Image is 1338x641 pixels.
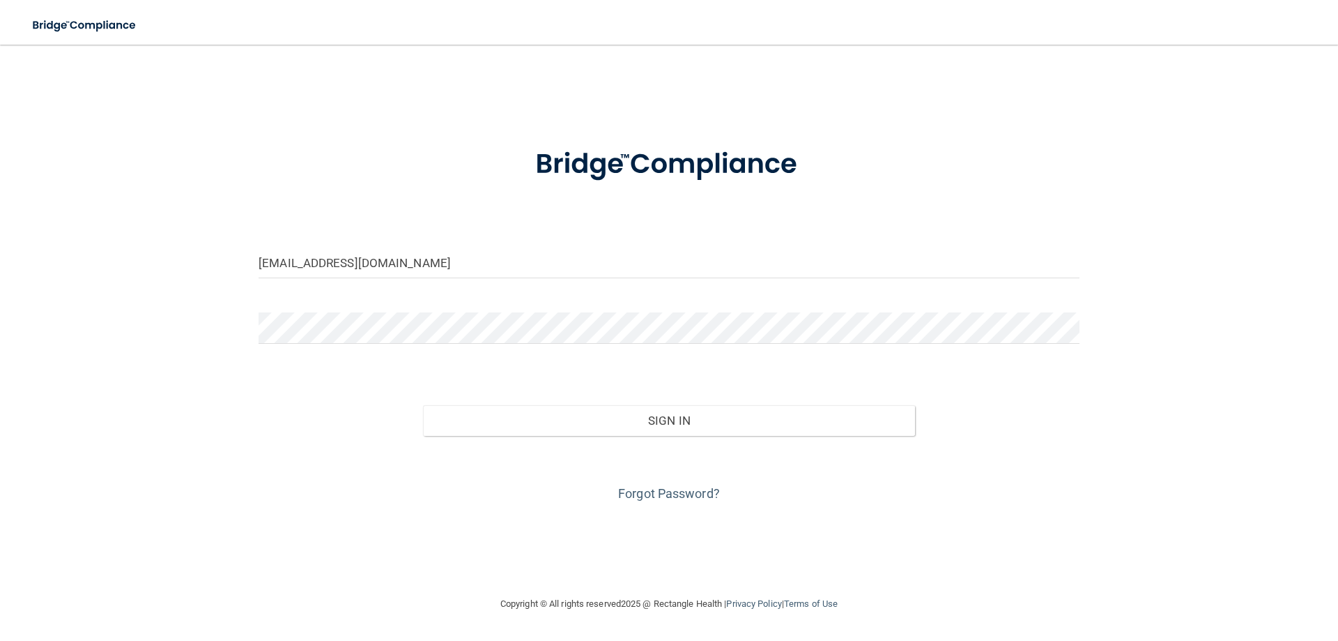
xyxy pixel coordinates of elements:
[259,247,1079,278] input: Email
[784,598,838,609] a: Terms of Use
[21,11,149,40] img: bridge_compliance_login_screen.278c3ca4.svg
[415,582,923,626] div: Copyright © All rights reserved 2025 @ Rectangle Health | |
[726,598,781,609] a: Privacy Policy
[507,128,831,201] img: bridge_compliance_login_screen.278c3ca4.svg
[618,486,720,501] a: Forgot Password?
[423,405,916,436] button: Sign In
